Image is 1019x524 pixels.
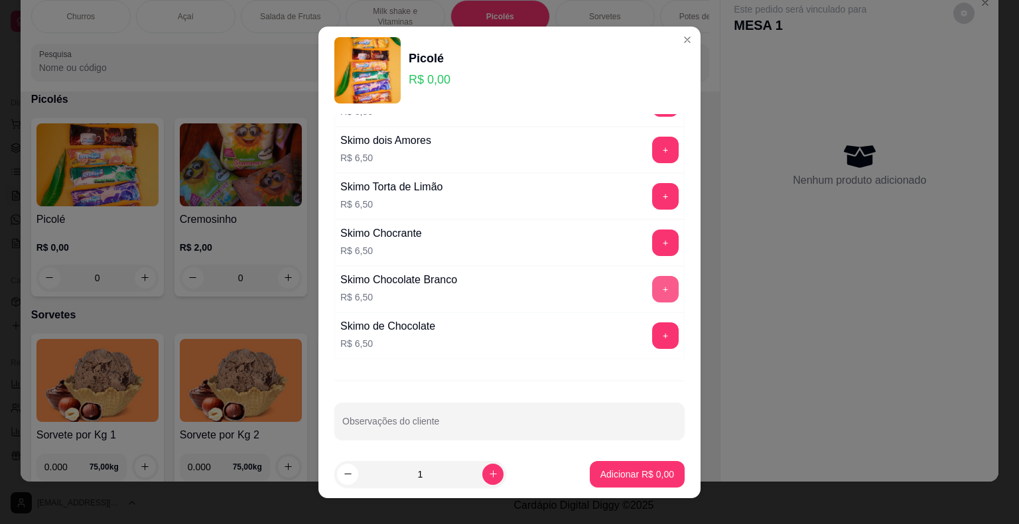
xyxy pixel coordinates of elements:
[590,461,685,488] button: Adicionar R$ 0,00
[652,183,679,210] button: add
[340,226,422,241] div: Skimo Chocrante
[334,37,401,103] img: product-image
[652,322,679,349] button: add
[652,229,679,256] button: add
[340,291,457,304] p: R$ 6,50
[652,276,679,302] button: add
[340,318,435,334] div: Skimo de Chocolate
[340,151,431,164] p: R$ 6,50
[482,464,504,485] button: increase-product-quantity
[409,70,450,89] p: R$ 0,00
[340,337,435,350] p: R$ 6,50
[342,420,677,433] input: Observações do cliente
[340,244,422,257] p: R$ 6,50
[340,198,442,211] p: R$ 6,50
[340,272,457,288] div: Skimo Chocolate Branco
[652,137,679,163] button: add
[340,179,442,195] div: Skimo Torta de Limão
[337,464,358,485] button: decrease-product-quantity
[677,29,698,50] button: Close
[409,49,450,68] div: Picolé
[600,468,674,481] p: Adicionar R$ 0,00
[340,133,431,149] div: Skimo dois Amores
